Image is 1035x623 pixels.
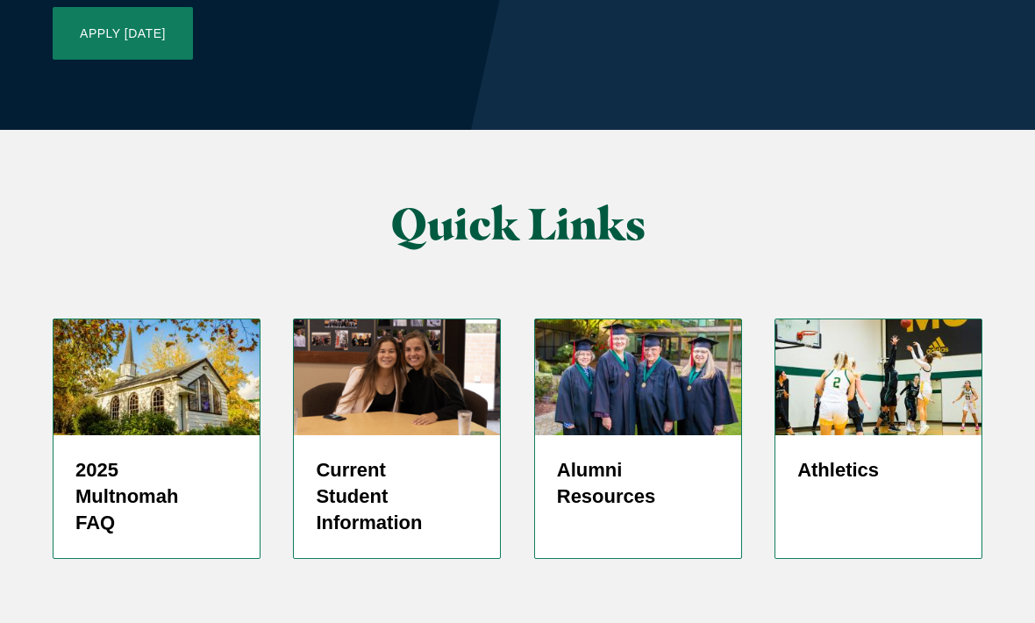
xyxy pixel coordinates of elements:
a: 50 Year Alumni 2019 Alumni Resources [534,319,742,559]
a: Apply [DATE] [53,7,193,60]
img: 50 Year Alumni 2019 [535,319,741,435]
h5: Current Student Information [316,457,478,536]
a: screenshot-2024-05-27-at-1.37.12-pm Current Student Information [293,319,501,559]
img: WBBALL_WEB [775,319,981,435]
img: Prayer Chapel in Fall [54,319,260,435]
h5: Athletics [797,457,960,483]
a: Women's Basketball player shooting jump shot Athletics [774,319,982,559]
h5: 2025 Multnomah FAQ [75,457,238,536]
h2: Quick Links [213,200,822,248]
img: screenshot-2024-05-27-at-1.37.12-pm [294,319,500,435]
h5: Alumni Resources [557,457,719,510]
a: Prayer Chapel in Fall 2025 Multnomah FAQ [53,319,261,559]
